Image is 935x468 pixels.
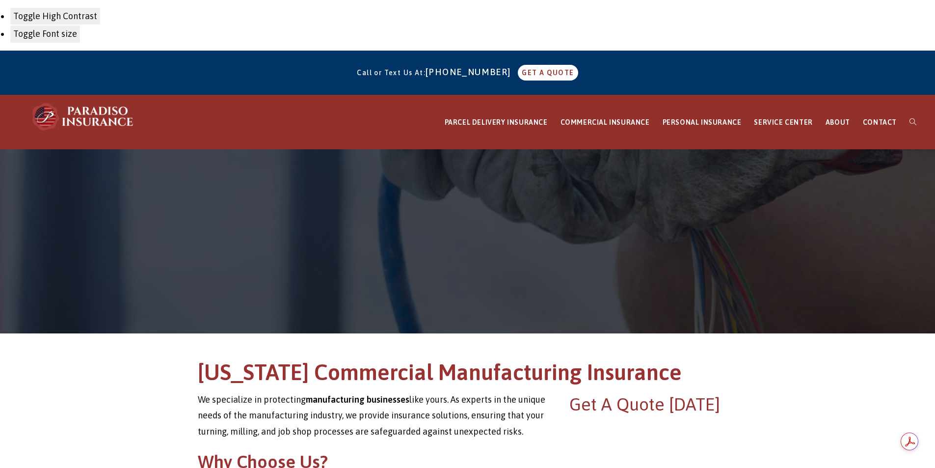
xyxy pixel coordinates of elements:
[863,118,897,126] span: CONTACT
[754,118,812,126] span: SERVICE CENTER
[554,95,656,150] a: COMMERCIAL INSURANCE
[518,65,578,81] a: GET A QUOTE
[10,7,101,25] button: Toggle High Contrast
[856,95,903,150] a: CONTACT
[198,392,553,440] p: We specialize in protecting like yours. As experts in the unique needs of the manufacturing indus...
[748,95,819,150] a: SERVICE CENTER
[569,392,738,416] h2: Get A Quote [DATE]
[656,95,748,150] a: PERSONAL INSURANCE
[29,102,137,132] img: Paradiso Insurance
[663,118,742,126] span: PERSONAL INSURANCE
[438,95,554,150] a: PARCEL DELIVERY INSURANCE
[13,28,77,39] span: Toggle Font size
[10,25,80,43] button: Toggle Font size
[13,11,97,21] span: Toggle High Contrast
[826,118,850,126] span: ABOUT
[561,118,650,126] span: COMMERCIAL INSURANCE
[819,95,856,150] a: ABOUT
[445,118,548,126] span: PARCEL DELIVERY INSURANCE
[426,67,516,77] a: [PHONE_NUMBER]
[306,394,409,405] strong: manufacturing businesses
[357,69,426,77] span: Call or Text Us At:
[198,358,738,392] h1: [US_STATE] Commercial Manufacturing Insurance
